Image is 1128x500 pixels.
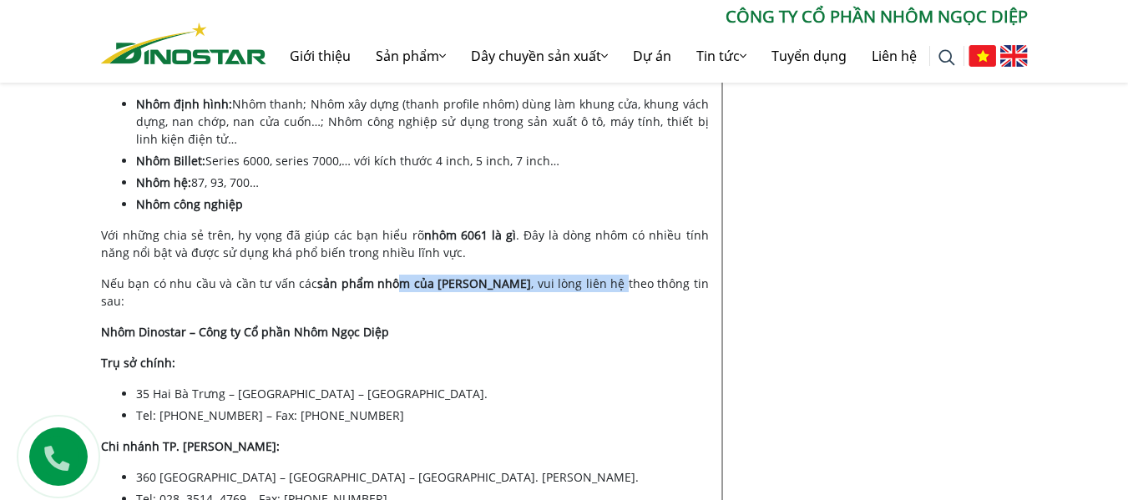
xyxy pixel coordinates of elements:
[363,29,458,83] a: Sản phẩm
[266,4,1028,29] p: CÔNG TY CỔ PHẦN NHÔM NGỌC DIỆP
[101,226,709,261] p: Với những chia sẻ trên, hy vọng đã giúp các bạn hiểu rõ . Đây là dòng nhôm có nhiều tính năng nổi...
[136,96,233,112] strong: Nhôm định hình:
[1000,45,1028,67] img: English
[620,29,684,83] a: Dự án
[277,29,363,83] a: Giới thiệu
[136,468,709,486] li: 360 [GEOGRAPHIC_DATA] – [GEOGRAPHIC_DATA] – [GEOGRAPHIC_DATA]. [PERSON_NAME].
[136,95,709,148] li: Nhôm thanh; Nhôm xây dựng (thanh profile nhôm) dùng làm khung cửa, khung vách dựng, nan chớp, nan...
[136,153,205,169] strong: Nhôm Billet:
[317,275,531,291] a: sản phẩm nhôm của [PERSON_NAME]
[759,29,859,83] a: Tuyển dụng
[101,355,175,371] strong: Trụ sở chính:
[136,196,243,212] strong: Nhôm công nghiệp
[101,23,266,64] img: Nhôm Dinostar
[136,174,709,191] li: 87, 93, 700…
[101,324,389,340] strong: Nhôm Dinostar – Công ty Cổ phần Nhôm Ngọc Diệp
[101,438,280,454] strong: Chi nhánh TP. [PERSON_NAME]:
[684,29,759,83] a: Tin tức
[424,227,516,243] strong: nhôm 6061 là gì
[101,275,709,310] p: Nếu bạn có nhu cầu và cần tư vấn các , vui lòng liên hệ theo thông tin sau:
[136,407,709,424] li: Tel: [PHONE_NUMBER] – Fax: [PHONE_NUMBER]
[969,45,996,67] img: Tiếng Việt
[458,29,620,83] a: Dây chuyền sản xuất
[859,29,929,83] a: Liên hệ
[136,174,191,190] strong: Nhôm hệ:
[938,49,955,66] img: search
[136,152,709,169] li: Series 6000, series 7000,… với kích thước 4 inch, 5 inch, 7 inch…
[136,385,709,402] li: 35 Hai Bà Trưng – [GEOGRAPHIC_DATA] – [GEOGRAPHIC_DATA].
